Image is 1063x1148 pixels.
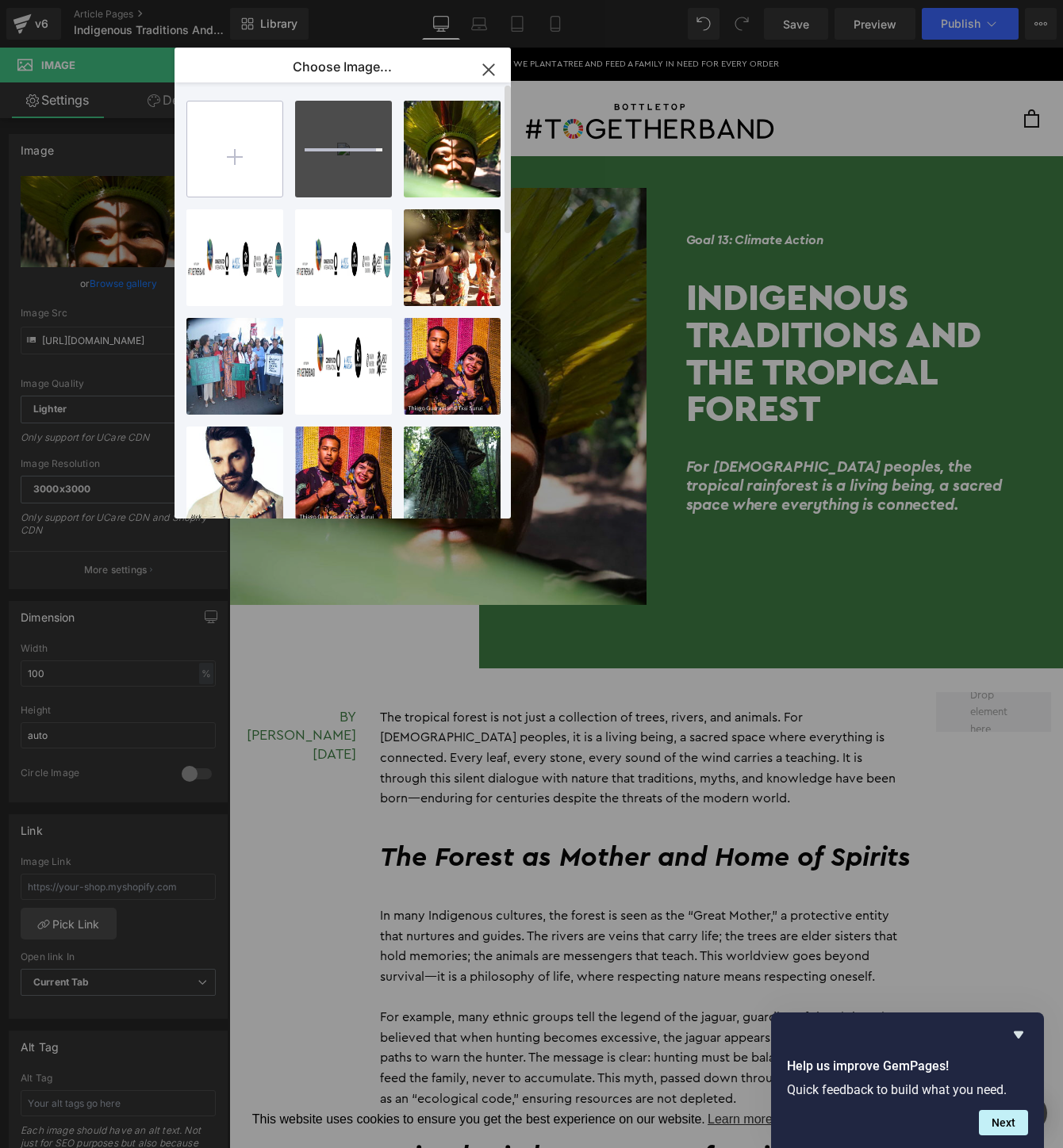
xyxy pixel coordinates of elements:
h2: Help us improve GemPages! [787,1057,1028,1076]
h6: Goal 13: Climate Action [457,186,795,199]
p: The tropical forest is not just a collection of trees, rivers, and animals. For [DEMOGRAPHIC_DATA... [151,660,683,762]
p: Quick feedback to build what you need. [787,1082,1028,1097]
img: #TOGETHERBAND [294,48,547,94]
h2: The Forest as Mother and Home of Spirits [151,794,683,828]
h2: For [DEMOGRAPHIC_DATA] peoples, the tropical rainforest is a living being, a sacred space where e... [457,411,795,468]
button: Next question [979,1110,1028,1135]
h2: Animal Wisdom: Lessons for Life [151,1093,683,1127]
a: cart [795,63,810,81]
h5: By [PERSON_NAME] [DATE] [12,660,127,716]
p: Choose Image... [293,59,392,75]
p: For example, many ethnic groups tell the legend of the jaguar, guardian of the night. It is belie... [151,960,683,1062]
button: Hide survey [1009,1025,1028,1044]
h1: Indigenous Traditions and the Tropical Forest [457,231,795,379]
div: Help us improve GemPages! [787,1025,1028,1135]
button: Open navigation [24,65,43,79]
p: We plant a tree and feed a family in need for every order [12,10,822,24]
p: In many Indigenous cultures, the forest is seen as the “Great Mother,” a protective entity that n... [151,859,683,939]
